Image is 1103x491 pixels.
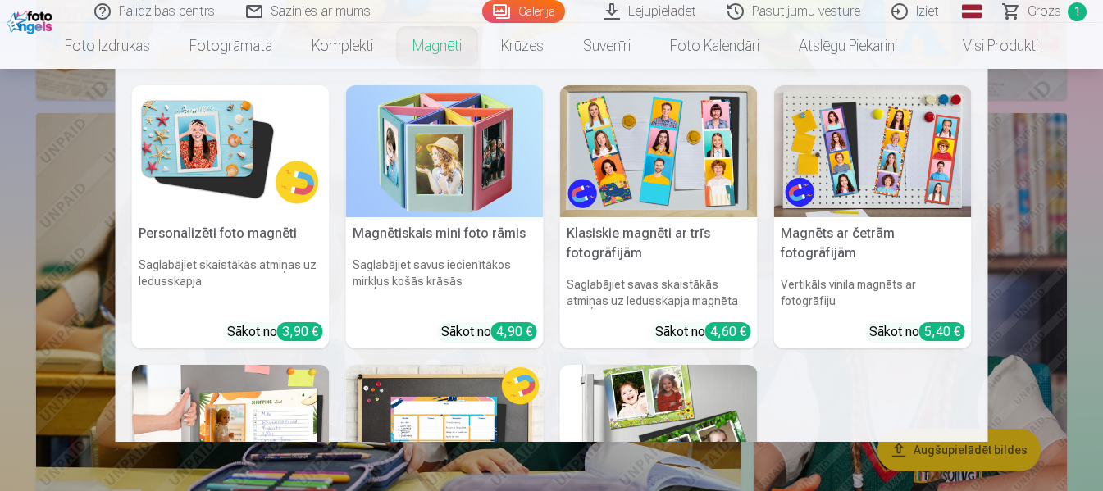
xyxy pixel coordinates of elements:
a: Klasiskie magnēti ar trīs fotogrāfijāmKlasiskie magnēti ar trīs fotogrāfijāmSaglabājiet savas ska... [560,85,758,348]
h6: Saglabājiet savas skaistākās atmiņas uz ledusskapja magnēta [560,270,758,316]
img: Magnēts ar četrām fotogrāfijām [774,85,972,217]
h5: Magnēts ar četrām fotogrāfijām [774,217,972,270]
h6: Saglabājiet skaistākās atmiņas uz ledusskapja [132,250,330,316]
a: Personalizēti foto magnētiPersonalizēti foto magnētiSaglabājiet skaistākās atmiņas uz ledusskapja... [132,85,330,348]
h5: Personalizēti foto magnēti [132,217,330,250]
img: Klasiskie magnēti ar trīs fotogrāfijām [560,85,758,217]
a: Krūzes [481,23,563,69]
a: Fotogrāmata [170,23,292,69]
img: /fa1 [7,7,57,34]
span: Grozs [1028,2,1061,21]
div: Sākot no [869,322,965,342]
span: 1 [1068,2,1087,21]
div: 3,90 € [277,322,323,341]
h6: Saglabājiet savus iecienītākos mirkļus košās krāsās [346,250,544,316]
div: 4,90 € [491,322,537,341]
a: Foto izdrukas [45,23,170,69]
a: Magnētiskais mini foto rāmisMagnētiskais mini foto rāmisSaglabājiet savus iecienītākos mirkļus ko... [346,85,544,348]
div: 5,40 € [919,322,965,341]
a: Magnēti [393,23,481,69]
a: Komplekti [292,23,393,69]
img: Magnētiskais mini foto rāmis [346,85,544,217]
a: Magnēts ar četrām fotogrāfijāmMagnēts ar četrām fotogrāfijāmVertikāls vinila magnēts ar fotogrāfi... [774,85,972,348]
a: Foto kalendāri [650,23,779,69]
div: Sākot no [441,322,537,342]
div: 4,60 € [705,322,751,341]
a: Suvenīri [563,23,650,69]
a: Atslēgu piekariņi [779,23,917,69]
div: Sākot no [655,322,751,342]
img: Personalizēti foto magnēti [132,85,330,217]
h6: Vertikāls vinila magnēts ar fotogrāfiju [774,270,972,316]
h5: Magnētiskais mini foto rāmis [346,217,544,250]
h5: Klasiskie magnēti ar trīs fotogrāfijām [560,217,758,270]
div: Sākot no [227,322,323,342]
a: Visi produkti [917,23,1058,69]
